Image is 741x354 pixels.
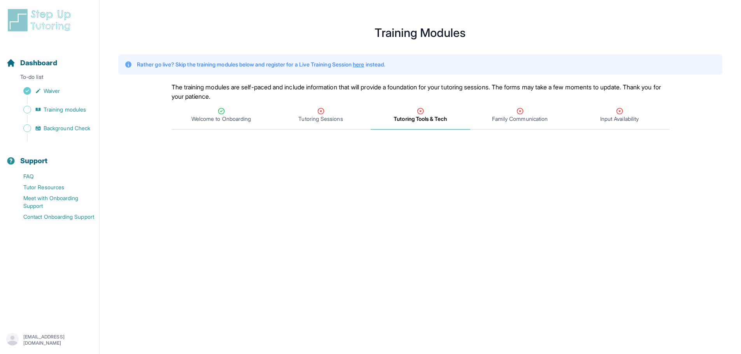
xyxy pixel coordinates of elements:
[137,61,385,68] p: Rather go live? Skip the training modules below and register for a Live Training Session instead.
[172,101,669,130] nav: Tabs
[23,334,93,346] p: [EMAIL_ADDRESS][DOMAIN_NAME]
[6,193,99,211] a: Meet with Onboarding Support
[172,82,669,101] p: The training modules are self-paced and include information that will provide a foundation for yo...
[394,115,447,123] span: Tutoring Tools & Tech
[492,115,548,123] span: Family Communication
[118,28,722,37] h1: Training Modules
[44,106,86,113] span: Training modules
[353,61,364,68] a: here
[600,115,639,123] span: Input Availability
[6,85,99,96] a: Waiver
[20,155,48,166] span: Support
[6,123,99,134] a: Background Check
[6,211,99,222] a: Contact Onboarding Support
[191,115,251,123] span: Welcome to Onboarding
[44,87,60,95] span: Waiver
[3,45,96,71] button: Dashboard
[6,58,57,68] a: Dashboard
[6,182,99,193] a: Tutor Resources
[3,143,96,169] button: Support
[6,333,93,347] button: [EMAIL_ADDRESS][DOMAIN_NAME]
[6,104,99,115] a: Training modules
[20,58,57,68] span: Dashboard
[6,171,99,182] a: FAQ
[44,124,90,132] span: Background Check
[3,73,96,84] p: To-do list
[6,8,75,33] img: logo
[298,115,343,123] span: Tutoring Sessions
